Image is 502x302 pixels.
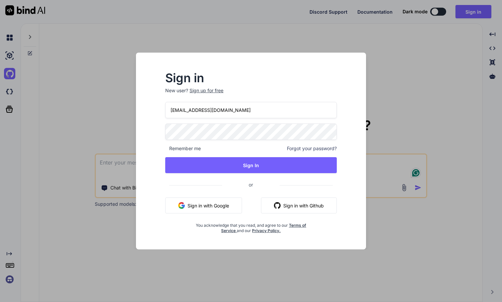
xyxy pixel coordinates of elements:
[274,202,281,209] img: github
[165,73,337,83] h2: Sign in
[221,223,306,233] a: Terms of Service
[252,228,281,233] a: Privacy Policy.
[222,176,280,193] span: or
[165,87,337,102] p: New user?
[165,102,337,118] input: Login or Email
[261,197,337,213] button: Sign in with Github
[165,197,242,213] button: Sign in with Google
[165,145,201,152] span: Remember me
[165,157,337,173] button: Sign In
[189,87,223,94] div: Sign up for free
[287,145,337,152] span: Forgot your password?
[178,202,185,209] img: google
[194,219,308,233] div: You acknowledge that you read, and agree to our and our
